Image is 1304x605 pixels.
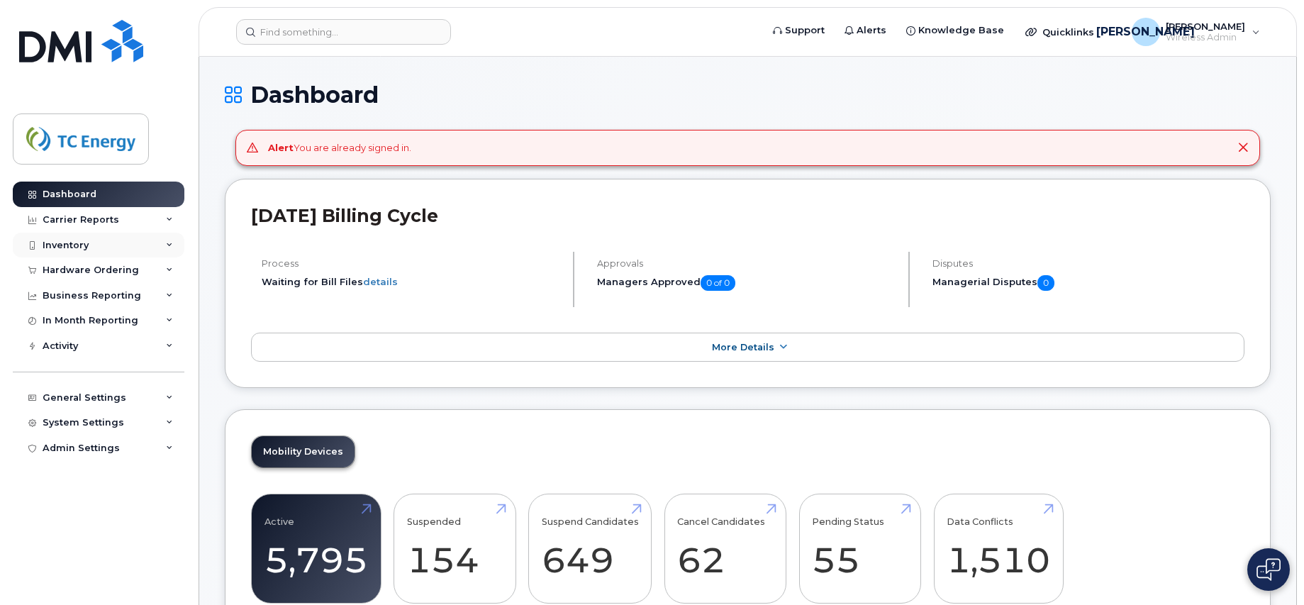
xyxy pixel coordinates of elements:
h1: Dashboard [225,82,1271,107]
a: Suspended 154 [407,502,503,596]
a: Active 5,795 [264,502,368,596]
span: 0 of 0 [701,275,735,291]
strong: Alert [268,142,294,153]
div: You are already signed in. [268,141,411,155]
h2: [DATE] Billing Cycle [251,205,1244,226]
h4: Approvals [597,258,896,269]
a: Pending Status 55 [812,502,908,596]
h5: Managerial Disputes [932,275,1244,291]
a: Data Conflicts 1,510 [947,502,1050,596]
span: More Details [712,342,774,353]
a: Suspend Candidates 649 [542,502,639,596]
span: 0 [1037,275,1054,291]
h4: Disputes [932,258,1244,269]
img: Open chat [1256,558,1281,581]
h5: Managers Approved [597,275,896,291]
a: Mobility Devices [252,436,355,467]
li: Waiting for Bill Files [262,275,561,289]
h4: Process [262,258,561,269]
a: details [363,276,398,287]
a: Cancel Candidates 62 [677,502,773,596]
